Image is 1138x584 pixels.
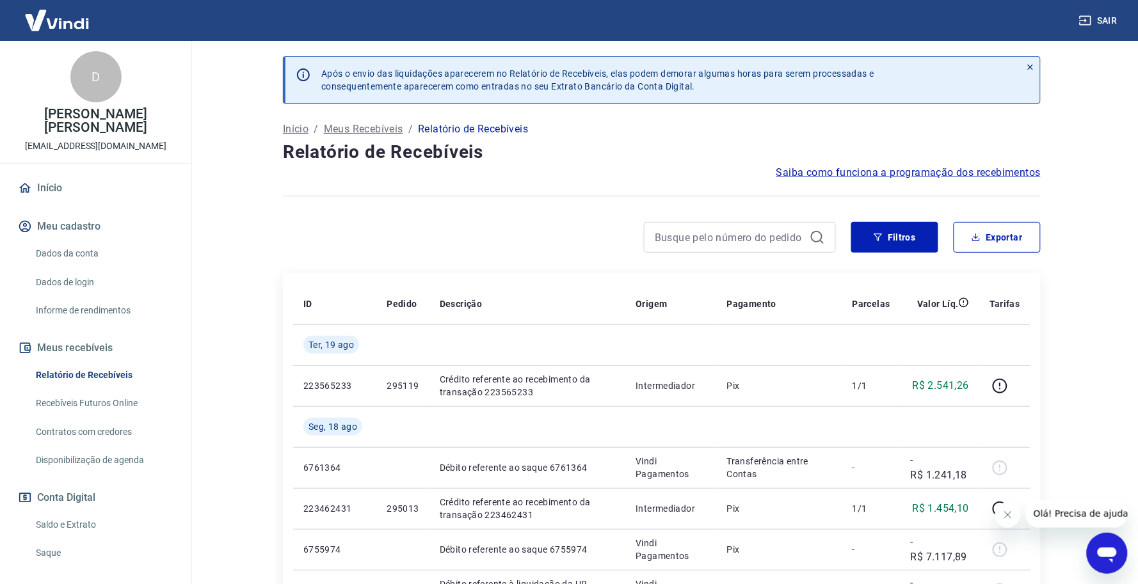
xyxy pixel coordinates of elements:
[15,484,176,512] button: Conta Digital
[990,297,1020,310] p: Tarifas
[727,297,777,310] p: Pagamento
[440,373,616,399] p: Crédito referente ao recebimento da transação 223565233
[1087,533,1128,574] iframe: Botão para abrir a janela de mensagens
[321,67,874,93] p: Após o envio das liquidações aparecerem no Relatório de Recebíveis, elas podem demorar algumas ho...
[31,390,176,416] a: Recebíveis Futuros Online
[913,501,969,516] p: R$ 1.454,10
[303,297,312,310] p: ID
[954,222,1041,253] button: Exportar
[15,1,99,40] img: Vindi
[636,379,706,392] p: Intermediador
[324,122,403,137] a: Meus Recebíveis
[727,543,832,556] p: Pix
[31,512,176,538] a: Saldo e Extrato
[31,540,176,566] a: Saque
[8,9,108,19] span: Olá! Precisa de ajuda?
[314,122,318,137] p: /
[31,241,176,267] a: Dados da conta
[440,543,616,556] p: Débito referente ao saque 6755974
[303,543,366,556] p: 6755974
[418,122,528,137] p: Relatório de Recebíveis
[440,496,616,521] p: Crédito referente ao recebimento da transação 223462431
[1077,9,1123,33] button: Sair
[283,122,309,137] a: Início
[15,174,176,202] a: Início
[853,379,890,392] p: 1/1
[851,222,938,253] button: Filtros
[1026,500,1128,528] iframe: Mensagem da empresa
[727,455,832,480] p: Transferência entre Contas
[440,297,483,310] p: Descrição
[31,447,176,473] a: Disponibilização de agenda
[31,419,176,445] a: Contratos com credores
[303,502,366,515] p: 223462431
[655,228,805,247] input: Busque pelo número do pedido
[31,297,176,324] a: Informe de rendimentos
[387,297,417,310] p: Pedido
[995,502,1021,528] iframe: Fechar mensagem
[853,461,890,474] p: -
[10,107,181,134] p: [PERSON_NAME] [PERSON_NAME]
[309,420,357,433] span: Seg, 18 ago
[913,378,969,393] p: R$ 2.541,26
[727,379,832,392] p: Pix
[15,334,176,362] button: Meus recebíveis
[853,502,890,515] p: 1/1
[31,362,176,388] a: Relatório de Recebíveis
[636,537,706,562] p: Vindi Pagamentos
[15,212,176,241] button: Meu cadastro
[636,502,706,515] p: Intermediador
[387,379,419,392] p: 295119
[387,502,419,515] p: 295013
[636,297,667,310] p: Origem
[70,51,122,102] div: D
[853,543,890,556] p: -
[283,139,1041,165] h4: Relatório de Recebíveis
[776,165,1041,180] a: Saiba como funciona a programação dos recebimentos
[303,379,366,392] p: 223565233
[911,452,969,483] p: -R$ 1.241,18
[408,122,413,137] p: /
[25,139,166,153] p: [EMAIL_ADDRESS][DOMAIN_NAME]
[309,338,354,351] span: Ter, 19 ago
[911,534,969,565] p: -R$ 7.117,89
[31,269,176,296] a: Dados de login
[440,461,616,474] p: Débito referente ao saque 6761364
[853,297,890,310] p: Parcelas
[917,297,959,310] p: Valor Líq.
[636,455,706,480] p: Vindi Pagamentos
[727,502,832,515] p: Pix
[303,461,366,474] p: 6761364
